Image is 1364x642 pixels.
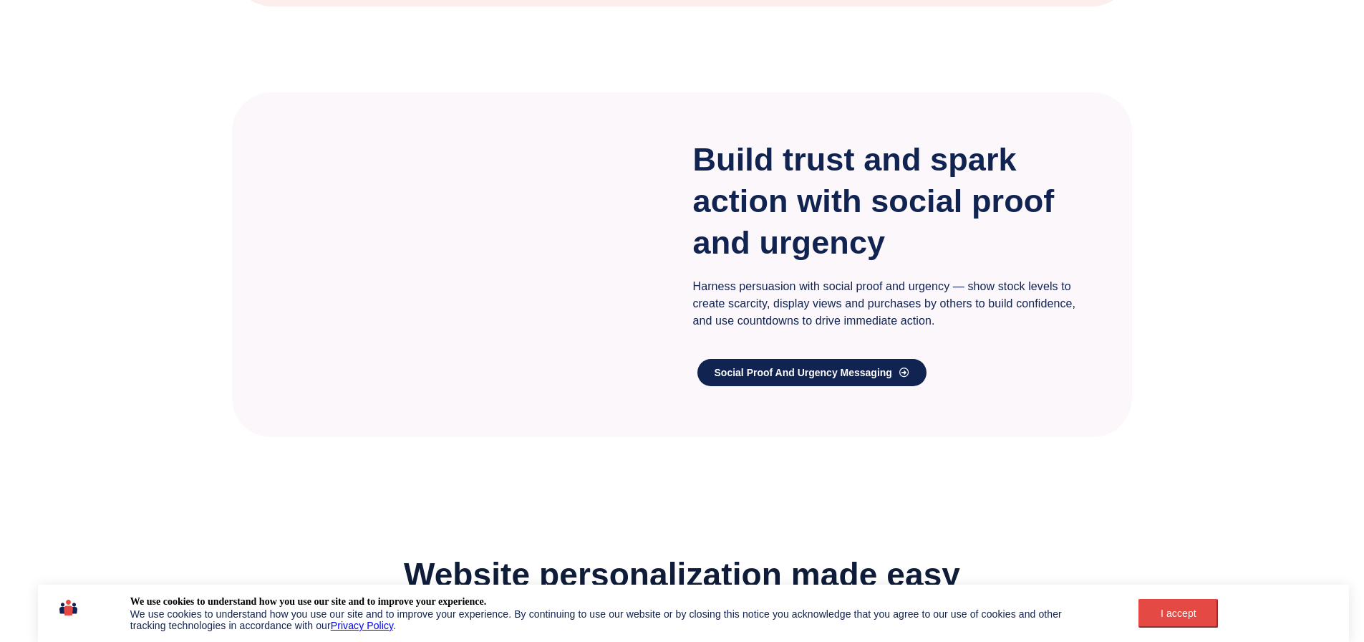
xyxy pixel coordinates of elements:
button: I accept [1138,599,1218,628]
div: I accept [1147,608,1209,619]
a: Privacy Policy [331,620,394,631]
h2: Website personalization made easy [360,556,1005,594]
div: We use cookies to understand how you use our site and to improve your experience. By continuing t... [130,608,1100,631]
p: Harness persuasion with social proof and urgency — show stock levels to create scarcity, display ... [693,278,1080,330]
span: social proof and urgency messaging [715,368,892,378]
img: icon [59,595,77,620]
div: We use cookies to understand how you use our site and to improve your experience. [130,595,486,608]
h3: Build trust and spark action with social proof and urgency [693,139,1080,264]
a: social proof and urgency messaging [697,359,927,386]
